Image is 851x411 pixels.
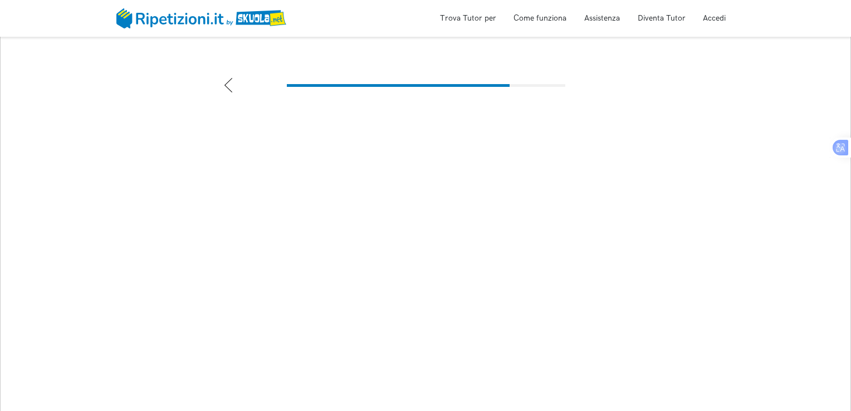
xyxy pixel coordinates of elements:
[638,13,686,23] a: Diventa Tutor
[584,13,620,23] a: Assistenza
[116,8,286,28] img: logo Skuola.net | Ripetizioni.it
[703,13,726,23] a: Accedi
[513,13,566,23] a: Come funziona
[440,13,496,23] a: Trova Tutor per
